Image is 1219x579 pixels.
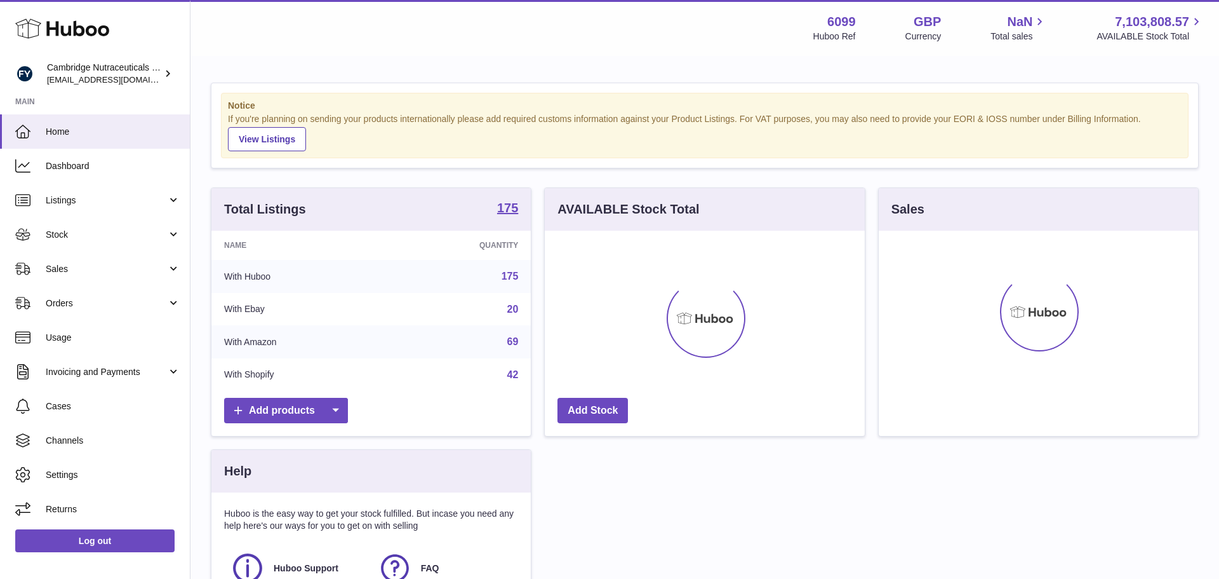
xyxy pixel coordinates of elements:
td: With Huboo [211,260,386,293]
span: FAQ [421,562,439,575]
a: Add products [224,398,348,424]
h3: Help [224,463,251,480]
span: Huboo Support [274,562,338,575]
strong: 6099 [827,13,856,31]
span: Returns [46,503,180,515]
strong: Notice [228,100,1182,112]
span: NaN [1007,13,1032,31]
span: AVAILABLE Stock Total [1096,31,1204,43]
a: 42 [507,369,519,380]
div: Cambridge Nutraceuticals Ltd [47,62,161,86]
span: Cases [46,400,180,412]
span: Listings [46,194,167,207]
div: Currency [905,31,942,43]
a: Add Stock [557,398,628,424]
a: NaN Total sales [990,13,1047,43]
span: Orders [46,297,167,310]
strong: 175 [497,201,518,214]
a: 20 [507,304,519,315]
td: With Shopify [211,358,386,392]
div: Huboo Ref [813,31,856,43]
span: 7,103,808.57 [1115,13,1189,31]
h3: AVAILABLE Stock Total [557,201,699,218]
a: 7,103,808.57 AVAILABLE Stock Total [1096,13,1204,43]
strong: GBP [914,13,941,31]
a: 69 [507,336,519,347]
a: 175 [497,201,518,217]
a: View Listings [228,127,306,151]
td: With Amazon [211,325,386,358]
span: Dashboard [46,160,180,172]
span: Settings [46,469,180,481]
th: Quantity [386,231,531,260]
a: 175 [502,271,519,282]
a: Log out [15,529,175,552]
td: With Ebay [211,293,386,326]
span: Invoicing and Payments [46,366,167,378]
div: If you're planning on sending your products internationally please add required customs informati... [228,113,1182,151]
span: Sales [46,263,167,275]
img: huboo@camnutra.com [15,64,34,83]
th: Name [211,231,386,260]
h3: Sales [891,201,924,218]
span: Home [46,126,180,138]
span: [EMAIL_ADDRESS][DOMAIN_NAME] [47,74,187,85]
span: Stock [46,229,167,241]
h3: Total Listings [224,201,306,218]
span: Channels [46,435,180,447]
span: Total sales [990,31,1047,43]
span: Usage [46,332,180,344]
p: Huboo is the easy way to get your stock fulfilled. But incase you need any help here's our ways f... [224,508,518,532]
